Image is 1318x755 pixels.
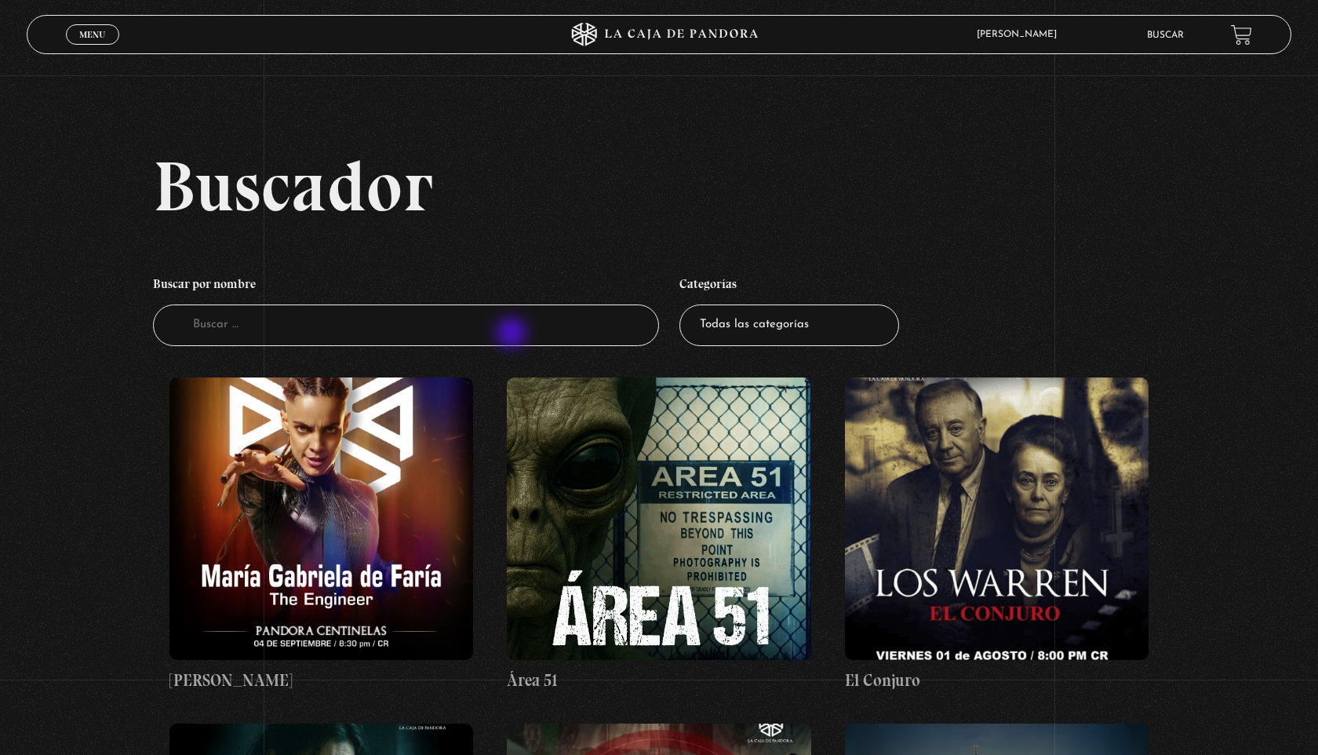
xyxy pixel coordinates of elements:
span: Cerrar [75,43,111,54]
h4: El Conjuro [845,668,1149,693]
h4: Buscar por nombre [153,268,659,305]
a: El Conjuro [845,377,1149,693]
h4: Área 51 [507,668,810,693]
a: [PERSON_NAME] [169,377,473,693]
a: View your shopping cart [1231,24,1252,46]
span: [PERSON_NAME] [969,30,1072,39]
span: Menu [79,30,105,39]
h4: [PERSON_NAME] [169,668,473,693]
h4: Categorías [679,268,899,305]
a: Área 51 [507,377,810,693]
a: Buscar [1147,31,1184,40]
h2: Buscador [153,151,1292,221]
